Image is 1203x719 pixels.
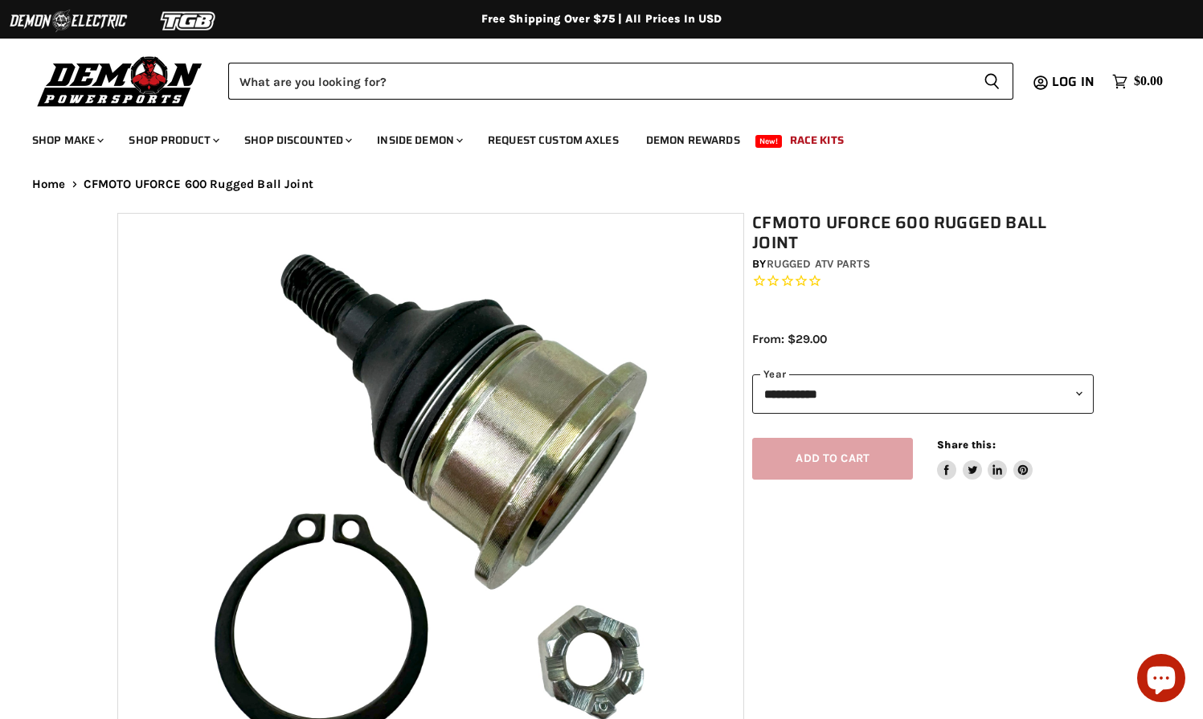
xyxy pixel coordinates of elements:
[937,439,995,451] span: Share this:
[1134,74,1163,89] span: $0.00
[32,52,208,109] img: Demon Powersports
[228,63,1013,100] form: Product
[752,273,1094,290] span: Rated 0.0 out of 5 stars 0 reviews
[778,124,856,157] a: Race Kits
[476,124,631,157] a: Request Custom Axles
[8,6,129,36] img: Demon Electric Logo 2
[117,124,229,157] a: Shop Product
[20,124,113,157] a: Shop Make
[634,124,752,157] a: Demon Rewards
[84,178,313,191] span: CFMOTO UFORCE 600 Rugged Ball Joint
[1104,70,1171,93] a: $0.00
[767,257,870,271] a: Rugged ATV Parts
[232,124,362,157] a: Shop Discounted
[129,6,249,36] img: TGB Logo 2
[752,213,1094,253] h1: CFMOTO UFORCE 600 Rugged Ball Joint
[1045,75,1104,89] a: Log in
[1052,71,1095,92] span: Log in
[755,135,783,148] span: New!
[1132,654,1190,706] inbox-online-store-chat: Shopify online store chat
[937,438,1033,480] aside: Share this:
[228,63,971,100] input: Search
[752,374,1094,414] select: year
[971,63,1013,100] button: Search
[752,332,827,346] span: From: $29.00
[752,255,1094,273] div: by
[365,124,473,157] a: Inside Demon
[20,117,1159,157] ul: Main menu
[32,178,66,191] a: Home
